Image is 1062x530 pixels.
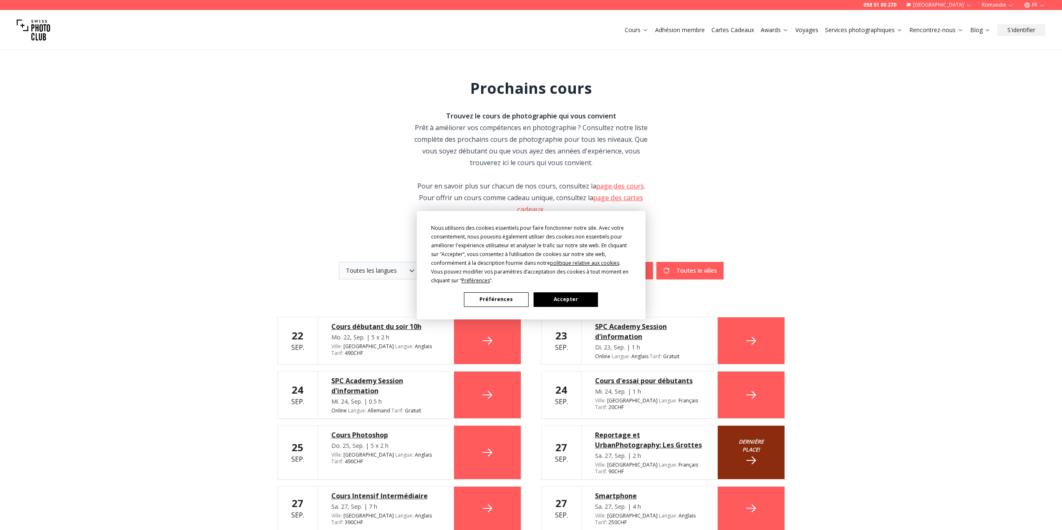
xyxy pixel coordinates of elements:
[416,211,645,319] div: Cookie Consent Prompt
[462,277,490,284] span: Préférences
[550,259,619,266] span: politique relative aux cookies
[431,224,631,285] div: Nous utilisons des cookies essentiels pour faire fonctionner notre site. Avec votre consentement,...
[464,292,528,307] button: Préférences
[533,292,598,307] button: Accepter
